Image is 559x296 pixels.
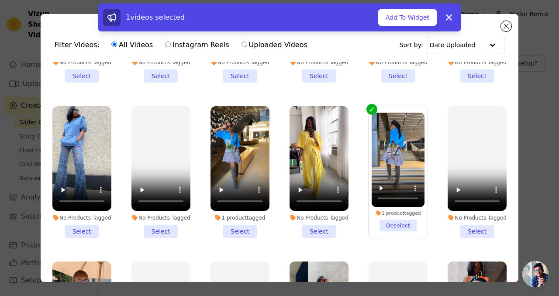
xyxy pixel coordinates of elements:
[52,214,111,221] div: No Products Tagged
[372,210,425,217] div: 1 product tagged
[290,214,349,221] div: No Products Tagged
[290,59,349,66] div: No Products Tagged
[126,13,185,21] span: 1 videos selected
[522,261,549,287] a: Open chat
[165,39,229,51] label: Instagram Reels
[131,214,190,221] div: No Products Tagged
[369,59,428,66] div: No Products Tagged
[400,36,505,54] div: Sort by:
[55,35,312,55] div: Filter Videos:
[241,39,308,51] label: Uploaded Videos
[131,59,190,66] div: No Products Tagged
[210,214,269,221] div: 1 product tagged
[448,214,507,221] div: No Products Tagged
[111,39,153,51] label: All Videos
[448,59,507,66] div: No Products Tagged
[378,9,437,26] button: Add To Widget
[52,59,111,66] div: No Products Tagged
[210,59,269,66] div: No Products Tagged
